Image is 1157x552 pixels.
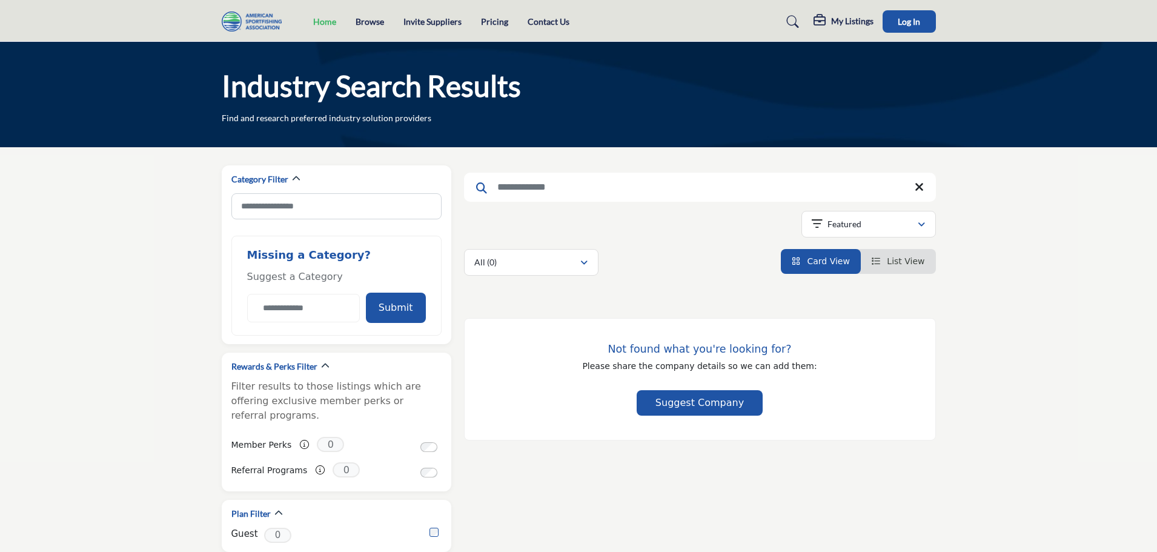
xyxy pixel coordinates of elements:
[420,442,437,452] input: Switch to Member Perks
[792,256,850,266] a: View Card
[474,256,497,268] p: All (0)
[264,528,291,543] span: 0
[231,193,442,219] input: Search Category
[247,248,426,270] h2: Missing a Category?
[231,361,317,373] h2: Rewards & Perks Filter
[887,256,924,266] span: List View
[222,12,288,32] img: Site Logo
[231,460,308,481] label: Referral Programs
[231,173,288,185] h2: Category Filter
[231,508,271,520] h2: Plan Filter
[231,527,258,541] label: Guest
[872,256,925,266] a: View List
[861,249,936,274] li: List View
[831,16,874,27] h5: My Listings
[898,16,920,27] span: Log In
[231,434,292,456] label: Member Perks
[801,211,936,238] button: Featured
[247,294,360,322] input: Category Name
[827,218,861,230] p: Featured
[807,256,849,266] span: Card View
[356,16,384,27] a: Browse
[222,112,431,124] p: Find and research preferred industry solution providers
[481,16,508,27] a: Pricing
[883,10,936,33] button: Log In
[420,468,437,477] input: Switch to Referral Programs
[464,249,598,276] button: All (0)
[528,16,569,27] a: Contact Us
[403,16,462,27] a: Invite Suppliers
[814,15,874,29] div: My Listings
[464,173,936,202] input: Search Keyword
[333,462,360,477] span: 0
[247,271,343,282] span: Suggest a Category
[781,249,861,274] li: Card View
[637,390,763,416] button: Suggest Company
[231,379,442,423] p: Filter results to those listings which are offering exclusive member perks or referral programs.
[489,343,911,356] h3: Not found what you're looking for?
[582,361,817,371] span: Please share the company details so we can add them:
[655,397,744,408] span: Suggest Company
[313,16,336,27] a: Home
[366,293,426,323] button: Submit
[429,528,439,537] input: select Guest checkbox
[775,12,807,32] a: Search
[317,437,344,452] span: 0
[222,67,521,105] h1: Industry Search Results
